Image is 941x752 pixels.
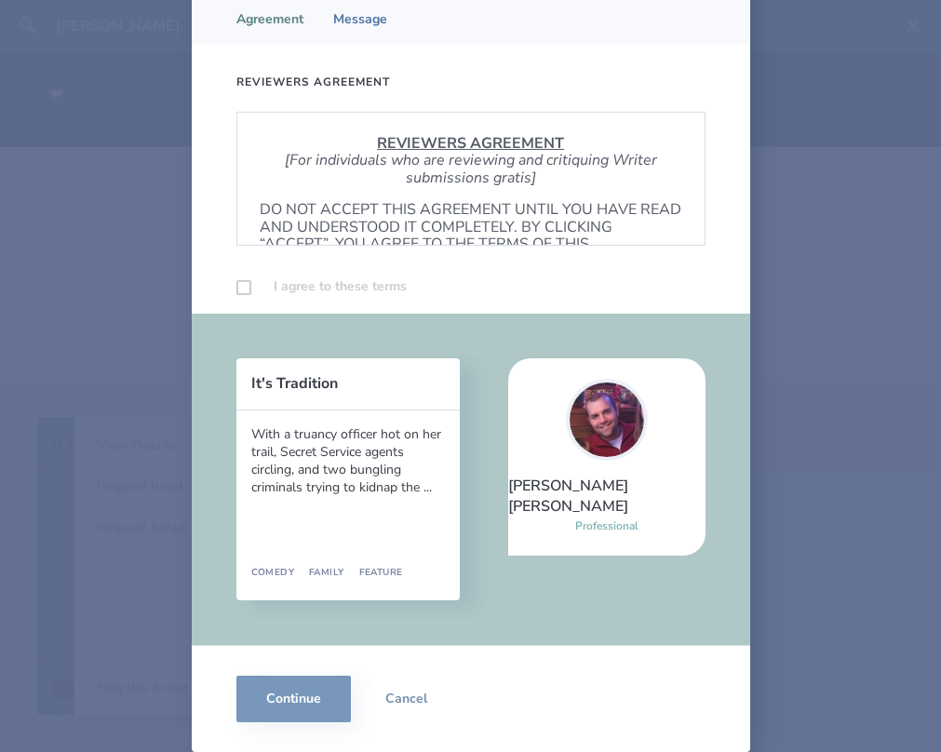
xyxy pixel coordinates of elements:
[251,568,295,579] div: Comedy
[260,135,682,152] p: REVIEWERS AGREEMENT
[251,425,445,496] div: With a truancy officer hot on her trail, Secret Service agents circling, and two bungling crimina...
[274,275,407,299] label: I agree to these terms
[236,74,390,89] h3: Reviewers Agreement
[344,568,403,579] div: Feature
[566,379,648,461] img: user_1718118867-crop.jpg
[351,676,463,722] button: Cancel
[260,152,682,186] p: [For individuals who are reviewing and critiquing Writer submissions gratis]
[294,568,344,579] div: Family
[508,358,706,556] a: [PERSON_NAME] [PERSON_NAME]Professional
[251,375,460,392] button: It's Tradition
[575,517,639,535] div: Professional
[508,476,706,517] div: [PERSON_NAME] [PERSON_NAME]
[260,201,682,270] p: DO NOT ACCEPT THIS AGREEMENT UNTIL YOU HAVE READ AND UNDERSTOOD IT COMPLETELY. BY CLICKING “ACCEP...
[236,676,351,722] button: Continue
